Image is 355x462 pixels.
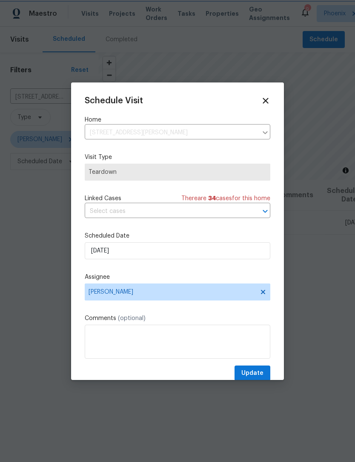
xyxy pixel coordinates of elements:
[89,168,266,176] span: Teardown
[85,314,270,323] label: Comments
[261,96,270,105] span: Close
[89,289,255,295] span: [PERSON_NAME]
[85,126,258,139] input: Enter in an address
[85,194,121,203] span: Linked Cases
[208,196,216,201] span: 34
[85,116,270,124] label: Home
[259,205,271,217] button: Open
[241,368,263,379] span: Update
[85,273,270,281] label: Assignee
[85,242,270,259] input: M/D/YYYY
[181,194,270,203] span: There are case s for this home
[235,366,270,381] button: Update
[85,96,143,105] span: Schedule Visit
[85,153,270,162] label: Visit Type
[85,232,270,240] label: Scheduled Date
[118,315,146,321] span: (optional)
[85,205,246,218] input: Select cases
